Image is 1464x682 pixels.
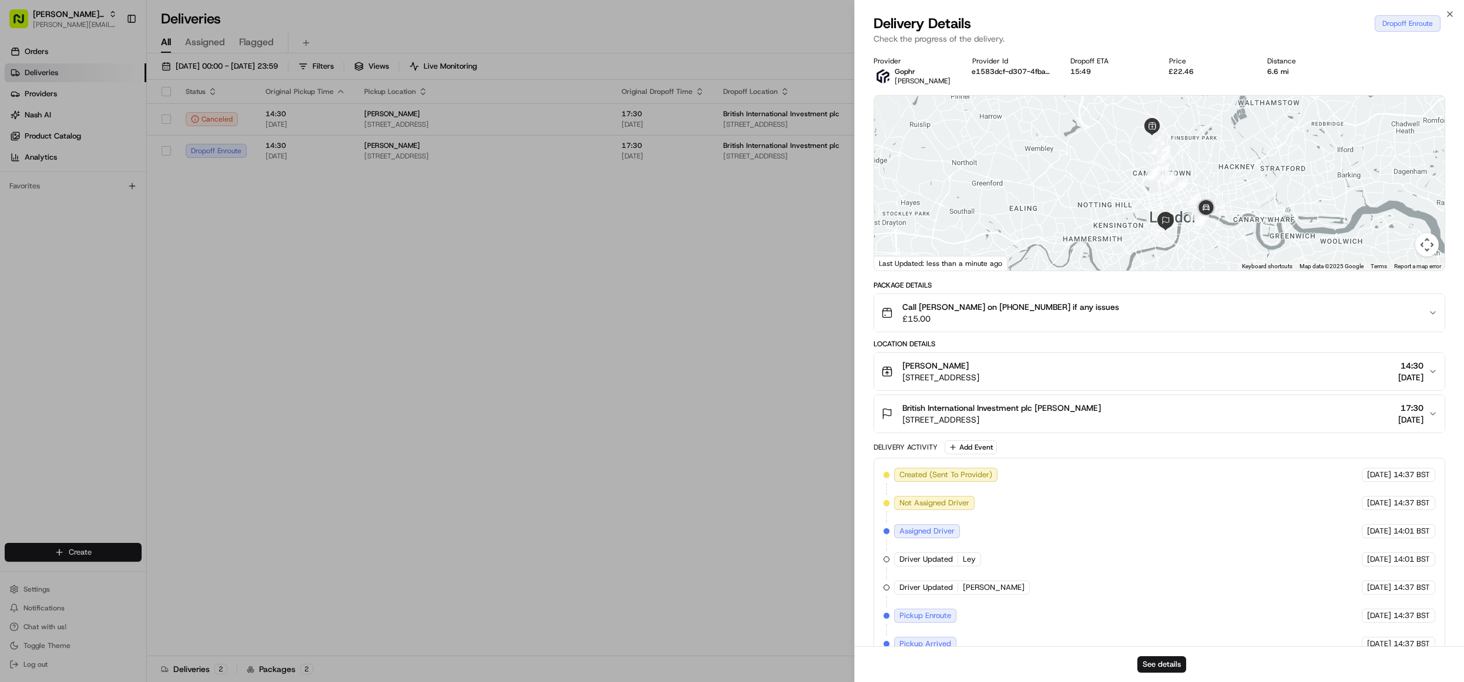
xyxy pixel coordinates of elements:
[1367,639,1391,649] span: [DATE]
[1149,136,1161,148] div: 1
[902,372,979,383] span: [STREET_ADDRESS]
[1187,193,1200,205] div: 14
[1188,208,1201,221] div: 15
[1163,171,1176,184] div: 12
[1267,67,1347,76] div: 6.6 mi
[1398,372,1423,383] span: [DATE]
[1398,414,1423,426] span: [DATE]
[1394,263,1441,269] a: Report a map error
[1394,610,1430,621] span: 14:37 BST
[1367,554,1391,565] span: [DATE]
[877,255,916,271] a: Open this area in Google Maps (opens a new window)
[902,301,1119,313] span: Call [PERSON_NAME] on [PHONE_NUMBER] if any issues
[874,67,892,86] img: gophr-logo.jpg
[874,281,1445,290] div: Package Details
[899,470,992,480] span: Created (Sent To Provider)
[963,554,976,565] span: Ley
[963,582,1025,593] span: [PERSON_NAME]
[1415,233,1439,256] button: Map camera controls
[1394,554,1430,565] span: 14:01 BST
[899,498,969,508] span: Not Assigned Driver
[874,443,938,452] div: Delivery Activity
[874,294,1445,332] button: Call [PERSON_NAME] on [PHONE_NUMBER] if any issues£15.00
[1367,610,1391,621] span: [DATE]
[1242,262,1292,271] button: Keyboard shortcuts
[895,67,915,76] span: Gophr
[972,67,1052,76] button: e1583dcf-d307-4fba-8e6c-5961e6745c31_f4ffb3f8-266d-48af-8ba2-aba7ecc7b0ee
[899,554,953,565] span: Driver Updated
[1398,360,1423,372] span: 14:30
[874,14,971,33] span: Delivery Details
[1168,56,1248,66] div: Price
[1394,582,1430,593] span: 14:37 BST
[1367,582,1391,593] span: [DATE]
[874,56,953,66] div: Provider
[1070,56,1150,66] div: Dropoff ETA
[1146,166,1159,178] div: 9
[899,526,955,536] span: Assigned Driver
[877,255,916,271] img: Google
[1371,263,1387,269] a: Terms
[1148,165,1161,178] div: 10
[1151,141,1164,154] div: 2
[1300,263,1364,269] span: Map data ©2025 Google
[945,440,997,454] button: Add Event
[1367,470,1391,480] span: [DATE]
[1151,142,1164,155] div: 3
[1398,402,1423,414] span: 17:30
[874,339,1445,349] div: Location Details
[1267,56,1347,66] div: Distance
[1168,67,1248,76] div: £22.46
[874,256,1008,271] div: Last Updated: less than a minute ago
[899,610,951,621] span: Pickup Enroute
[1394,470,1430,480] span: 14:37 BST
[902,414,1101,426] span: [STREET_ADDRESS]
[1175,178,1188,191] div: 13
[874,395,1445,433] button: British International Investment plc [PERSON_NAME][STREET_ADDRESS]17:30[DATE]
[1367,526,1391,536] span: [DATE]
[874,353,1445,390] button: [PERSON_NAME][STREET_ADDRESS]14:30[DATE]
[902,313,1119,325] span: £15.00
[1157,151,1170,164] div: 6
[874,33,1445,45] p: Check the progress of the delivery.
[899,639,951,649] span: Pickup Arrived
[1070,67,1150,76] div: 15:49
[1157,145,1170,158] div: 5
[1158,170,1171,183] div: 11
[1156,163,1168,176] div: 7
[1394,498,1430,508] span: 14:37 BST
[895,76,951,86] span: [PERSON_NAME]
[1367,498,1391,508] span: [DATE]
[1137,656,1186,673] button: See details
[972,56,1052,66] div: Provider Id
[902,402,1101,414] span: British International Investment plc [PERSON_NAME]
[899,582,953,593] span: Driver Updated
[1394,639,1430,649] span: 14:37 BST
[902,360,969,372] span: [PERSON_NAME]
[1394,526,1430,536] span: 14:01 BST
